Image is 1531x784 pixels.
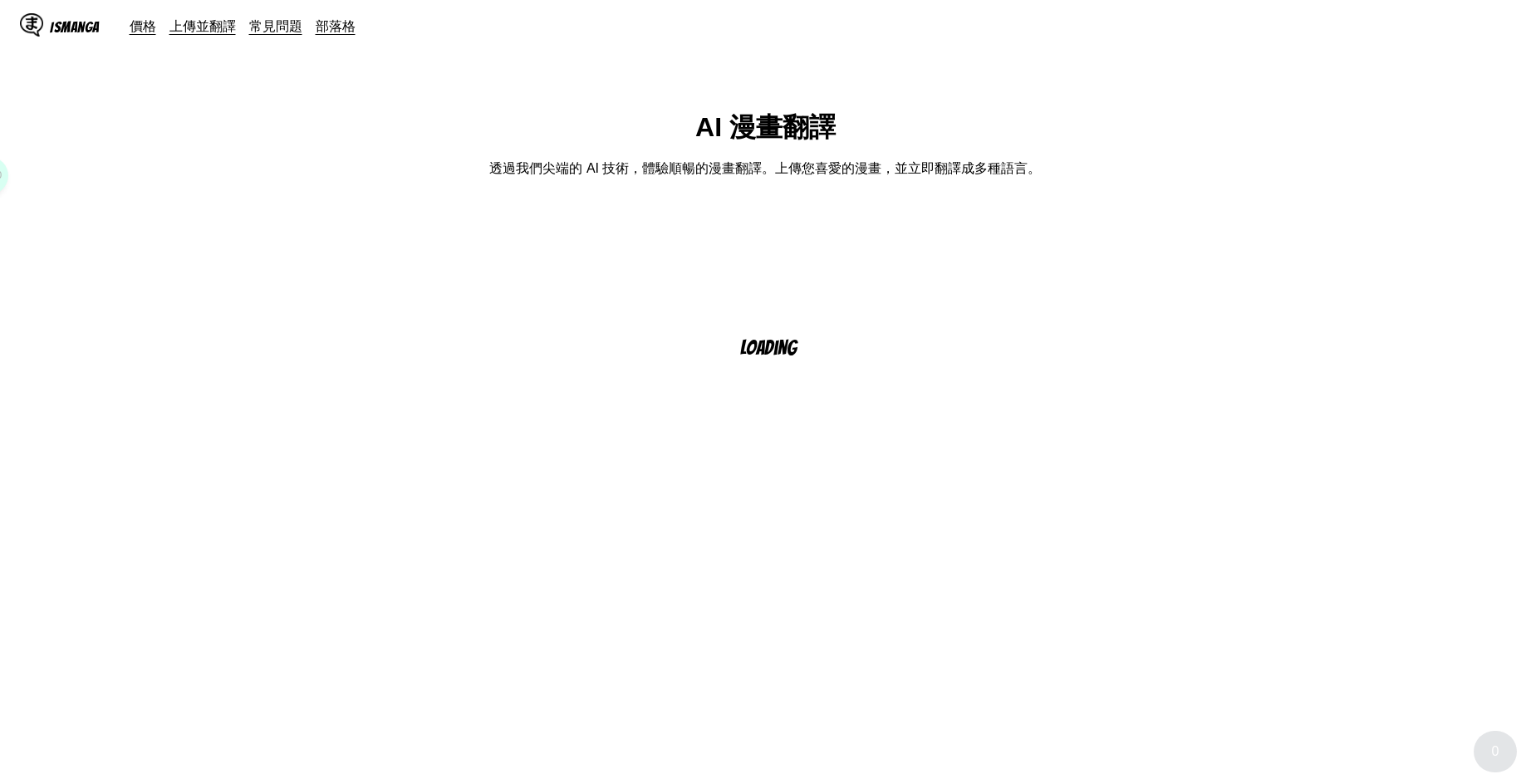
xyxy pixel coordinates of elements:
p: Loading [740,337,818,358]
a: IsManga LogoIsManga [20,13,130,40]
div: IsManga [50,19,100,35]
a: 常見問題 [249,17,302,34]
img: IsManga Logo [20,13,43,37]
a: 部落格 [316,17,356,34]
a: 價格 [130,17,156,34]
p: 透過我們尖端的 AI 技術，體驗順暢的漫畫翻譯。上傳您喜愛的漫畫，並立即翻譯成多種語言。 [489,159,1041,178]
a: 上傳並翻譯 [169,17,236,34]
h1: AI 漫畫翻譯 [695,110,836,146]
